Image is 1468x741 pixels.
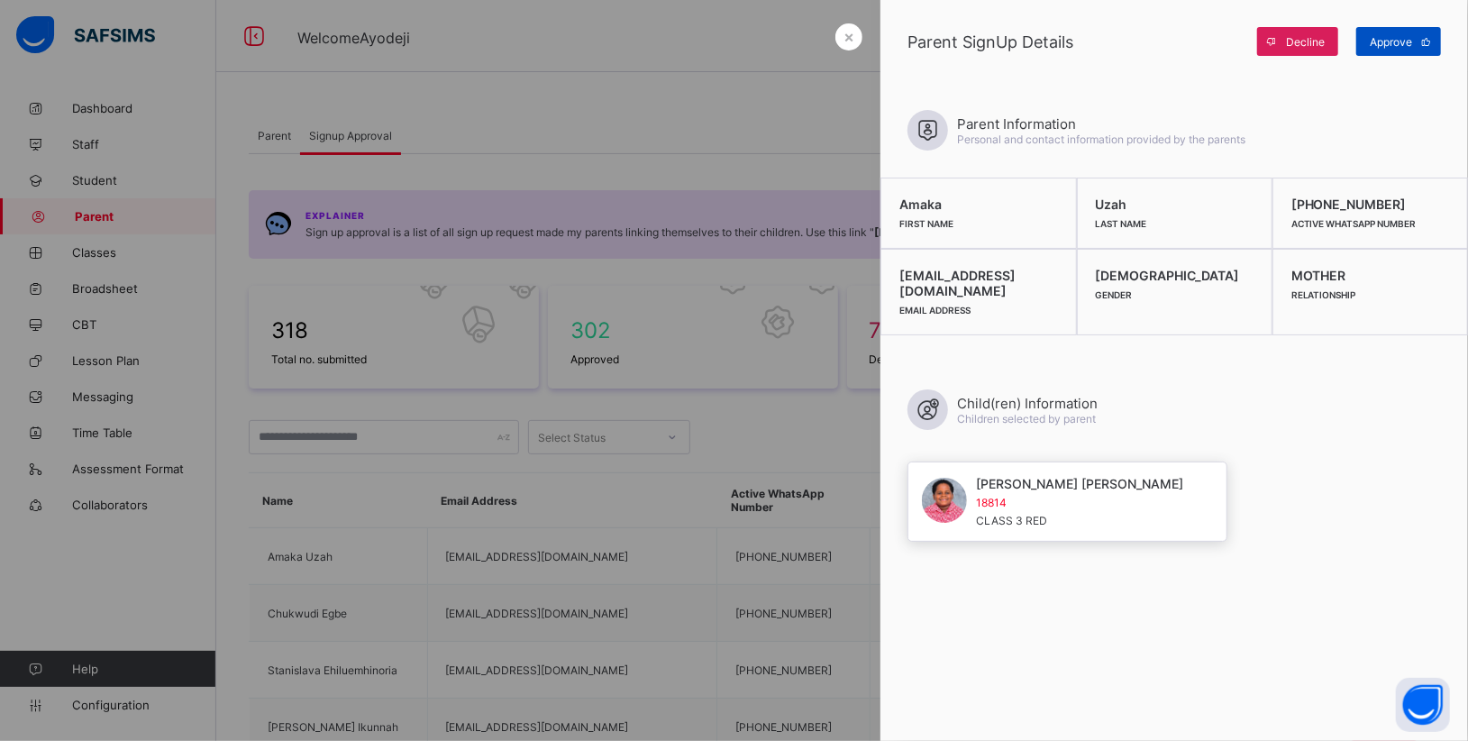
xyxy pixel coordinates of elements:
[976,514,1047,527] span: CLASS 3 RED
[907,32,1248,51] span: Parent SignUp Details
[1096,218,1147,229] span: Last Name
[843,27,854,46] span: ×
[899,218,953,229] span: First Name
[1396,678,1450,732] button: Open asap
[976,496,1183,509] span: 18814
[1291,289,1356,300] span: Relationship
[1096,268,1254,283] span: [DEMOGRAPHIC_DATA]
[1291,218,1417,229] span: Active WhatsApp Number
[899,197,1057,212] span: Amaka
[1286,35,1325,49] span: Decline
[1370,35,1412,49] span: Approve
[1096,197,1254,212] span: Uzah
[899,268,1057,298] span: [EMAIL_ADDRESS][DOMAIN_NAME]
[957,115,1245,133] span: Parent Information
[1291,268,1449,283] span: MOTHER
[957,412,1096,425] span: Children selected by parent
[957,395,1098,412] span: Child(ren) Information
[899,305,971,316] span: Email Address
[1291,197,1449,212] span: [PHONE_NUMBER]
[1096,289,1133,300] span: Gender
[957,133,1245,146] span: Personal and contact information provided by the parents
[976,476,1183,491] span: [PERSON_NAME] [PERSON_NAME]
